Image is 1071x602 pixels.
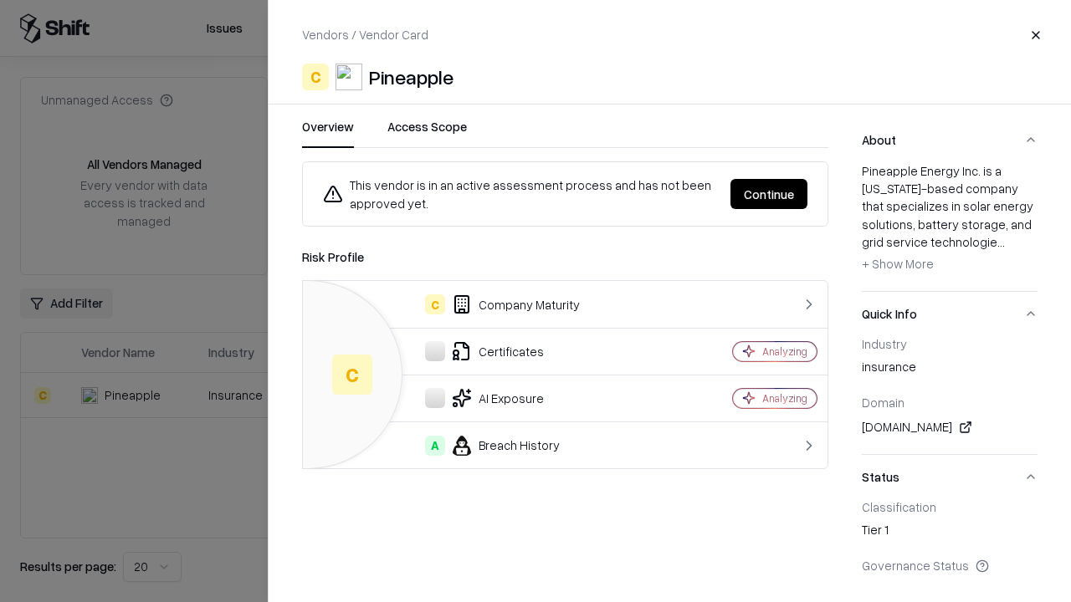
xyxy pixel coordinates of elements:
div: Governance Status [862,558,1038,573]
div: Domain [862,395,1038,410]
div: About [862,162,1038,291]
div: Pineapple Energy Inc. is a [US_STATE]-based company that specializes in solar energy solutions, b... [862,162,1038,278]
div: Breach History [316,436,674,456]
p: Vendors / Vendor Card [302,26,428,43]
div: Industry [862,336,1038,351]
button: Status [862,455,1038,499]
div: Risk Profile [302,247,828,267]
div: AI Exposure [316,388,674,408]
div: Certificates [316,341,674,361]
button: Access Scope [387,118,467,148]
button: About [862,118,1038,162]
span: + Show More [862,256,934,271]
div: insurance [862,358,1038,381]
button: Quick Info [862,292,1038,336]
button: + Show More [862,251,934,278]
div: C [425,294,445,314]
div: This vendor is in an active assessment process and has not been approved yet. [323,176,717,212]
button: Continue [730,179,807,209]
div: [DOMAIN_NAME] [862,417,1038,437]
div: A [425,436,445,456]
button: Overview [302,118,354,148]
span: ... [997,234,1005,249]
div: C [332,355,372,395]
img: Pineapple [336,64,362,90]
div: Classification [862,499,1038,514]
div: Tier 1 [862,521,1038,544]
div: Company Maturity [316,294,674,314]
div: Analyzing [762,391,807,406]
div: C [302,64,329,90]
div: Quick Info [862,336,1038,454]
div: Analyzing [762,344,807,359]
div: Pineapple [369,64,454,90]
